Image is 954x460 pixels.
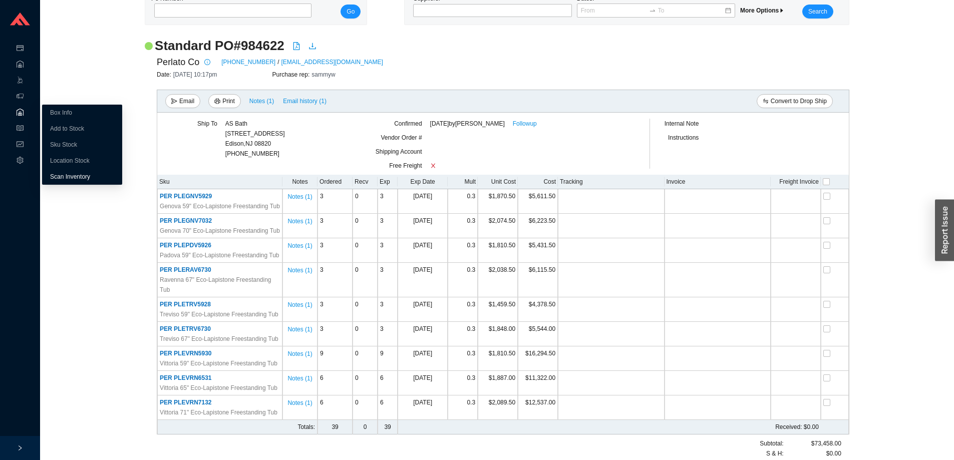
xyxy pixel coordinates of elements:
span: Instructions [668,134,699,141]
button: Notes (1) [287,397,312,404]
span: Email history (1) [283,96,327,106]
span: Notes ( 1 ) [287,398,312,408]
td: 3 [317,297,353,322]
button: info-circle [199,55,213,69]
td: 0.3 [448,238,478,263]
a: Location Stock [50,157,90,164]
td: [DATE] [398,263,448,297]
td: $1,810.50 [478,238,518,263]
span: Vittoria 65" Eco-Lapistone Freestanding Tub [160,383,277,393]
td: 0 [353,420,378,434]
span: Search [808,7,827,17]
td: 0 [353,189,378,214]
td: $11,322.00 [518,371,558,395]
span: credit-card [17,41,24,57]
span: Print [222,96,235,106]
button: Go [341,5,361,19]
a: Followup [513,119,537,129]
button: printerPrint [208,94,241,108]
span: PER PLEVRN7132 [160,399,211,406]
button: Notes (1) [287,265,312,272]
div: AS Bath [STREET_ADDRESS] Edison , NJ 08820 [225,119,285,149]
td: 3 [317,238,353,263]
td: $2,089.50 [478,395,518,420]
a: Box Info [50,109,72,116]
th: Cost [518,175,558,189]
a: [EMAIL_ADDRESS][DOMAIN_NAME] [281,57,383,67]
span: Totals: [297,423,315,430]
td: 0 [353,263,378,297]
td: $6,223.50 [518,214,558,238]
span: Go [347,7,355,17]
td: 3 [317,322,353,346]
td: 6 [317,395,353,420]
th: Exp [378,175,398,189]
td: 0.3 [448,189,478,214]
td: 0 [353,346,378,371]
td: $1,848.00 [478,322,518,346]
span: [DATE] by [PERSON_NAME] [430,119,505,129]
span: info-circle [202,59,213,65]
td: [DATE] [398,214,448,238]
td: 6 [317,371,353,395]
span: PER PLETRV6730 [160,325,211,332]
div: $0.00 [784,448,841,458]
span: Notes ( 1 ) [287,373,312,383]
td: [DATE] [398,371,448,395]
td: 9 [317,346,353,371]
span: PER PLEVRN5930 [160,350,211,357]
span: Purchase rep: [272,71,312,78]
span: Genova 70" Eco-Lapistone Freestanding Tub [160,226,280,236]
td: $6,115.50 [518,263,558,297]
td: $1,887.00 [478,371,518,395]
td: 3 [317,189,353,214]
span: PER PLEPDV5926 [160,242,211,249]
span: download [308,42,316,50]
span: Internal Note [665,120,699,127]
span: PER PLETRV5928 [160,301,211,308]
td: 0 [353,322,378,346]
td: [DATE] [398,189,448,214]
span: printer [214,98,220,105]
td: 0 [353,214,378,238]
span: swap-right [649,7,656,14]
span: fund [17,137,24,153]
span: Genova 59" Eco-Lapistone Freestanding Tub [160,201,280,211]
a: [PHONE_NUMBER] [221,57,275,67]
td: 3 [317,214,353,238]
span: Shipping Account [376,148,422,155]
span: PER PLEGNV7032 [160,217,212,224]
span: PER PLEGNV5929 [160,193,212,200]
th: Exp Date [398,175,448,189]
td: 0.3 [448,214,478,238]
button: Notes (1) [287,240,312,247]
td: $2,038.50 [478,263,518,297]
span: Notes ( 1 ) [249,96,274,106]
button: Notes (1) [287,216,312,223]
td: 3 [378,214,398,238]
td: $5,544.00 [518,322,558,346]
th: Recv [353,175,378,189]
span: Notes ( 1 ) [287,265,312,275]
td: 3 [317,263,353,297]
td: $2,074.50 [478,214,518,238]
span: Notes ( 1 ) [287,241,312,251]
div: Sku [159,177,280,187]
span: caret-right [779,8,785,14]
td: 0.3 [448,322,478,346]
th: Tracking [558,175,664,189]
td: 0 [353,238,378,263]
td: 3 [378,297,398,322]
button: Notes (1) [287,373,312,380]
span: [DATE] 10:17pm [173,71,217,78]
div: [PHONE_NUMBER] [225,119,285,159]
span: file-pdf [292,42,300,50]
span: sammyw [311,71,335,78]
span: Vittoria 71" Eco-Lapistone Freestanding Tub [160,407,277,417]
span: More Options [740,7,785,14]
td: 0 [353,371,378,395]
td: [DATE] [398,238,448,263]
a: download [308,42,316,52]
td: 0.3 [448,371,478,395]
td: $4,378.50 [518,297,558,322]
